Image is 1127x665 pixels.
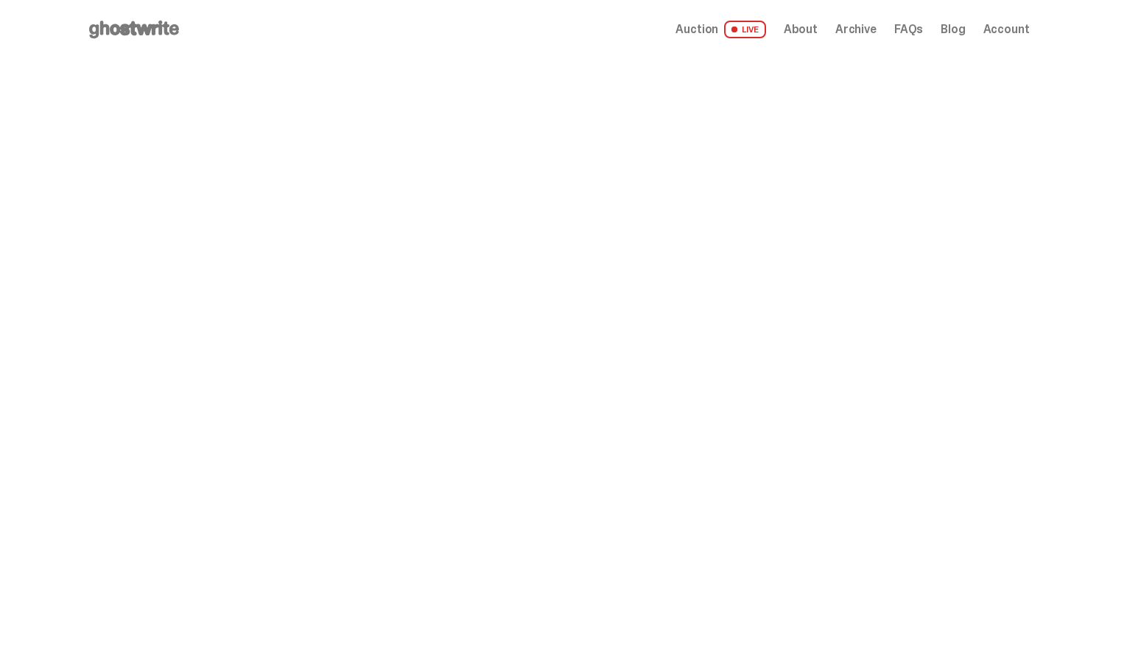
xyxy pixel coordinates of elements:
[675,21,765,38] a: Auction LIVE
[894,24,923,35] a: FAQs
[941,24,965,35] a: Blog
[983,24,1030,35] a: Account
[724,21,766,38] span: LIVE
[835,24,877,35] a: Archive
[675,24,718,35] span: Auction
[784,24,818,35] a: About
